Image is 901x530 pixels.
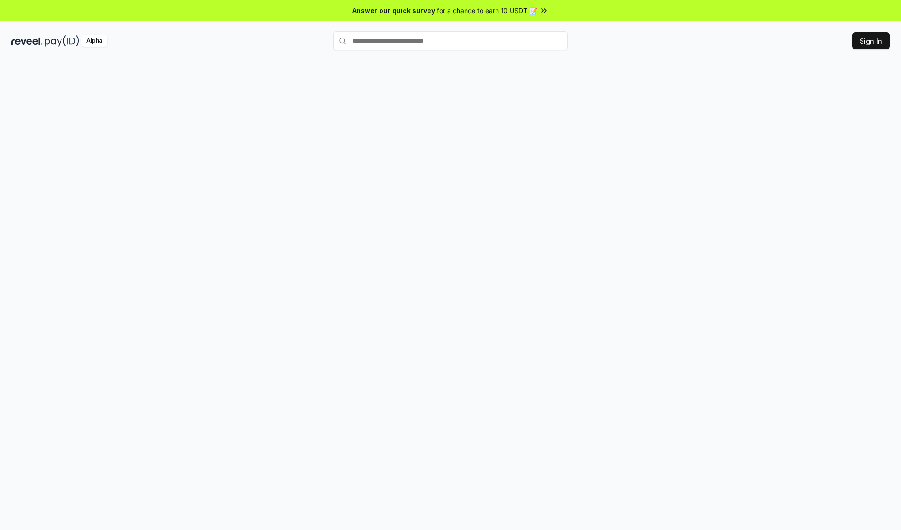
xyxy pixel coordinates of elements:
span: for a chance to earn 10 USDT 📝 [437,6,537,15]
span: Answer our quick survey [352,6,435,15]
div: Alpha [81,35,107,47]
img: reveel_dark [11,35,43,47]
button: Sign In [852,32,890,49]
img: pay_id [45,35,79,47]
